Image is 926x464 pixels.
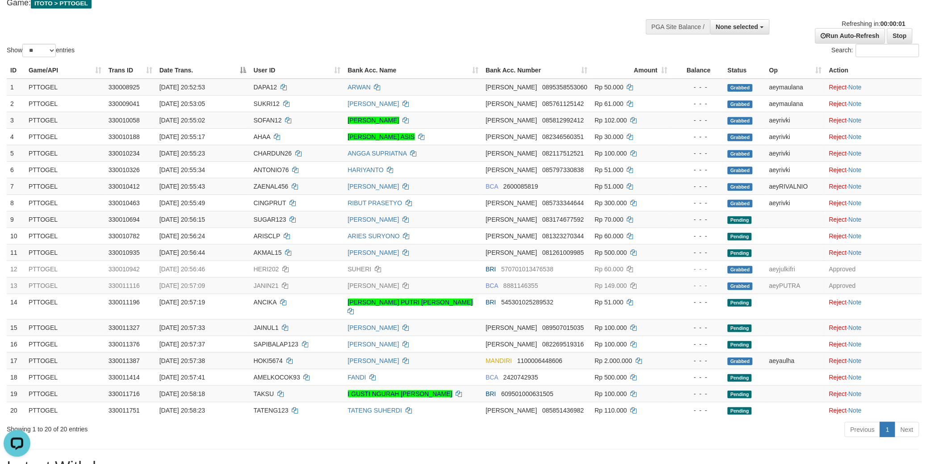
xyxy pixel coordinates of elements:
[895,422,919,437] a: Next
[849,249,862,256] a: Note
[675,165,721,174] div: - - -
[728,249,752,257] span: Pending
[845,422,880,437] a: Previous
[486,266,496,273] span: BRI
[829,357,847,364] a: Reject
[7,211,25,228] td: 9
[815,28,885,43] a: Run Auto-Refresh
[25,244,105,261] td: PTTOGEL
[159,299,205,306] span: [DATE] 20:57:19
[542,324,584,331] span: Copy 089507015035 to clipboard
[728,183,753,191] span: Grabbed
[825,277,922,294] td: Approved
[825,385,922,402] td: ·
[880,20,905,27] strong: 00:00:01
[716,23,758,30] span: None selected
[109,324,140,331] span: 330011327
[675,373,721,382] div: - - -
[7,79,25,96] td: 1
[348,407,402,414] a: TATENG SUHERDI
[825,336,922,352] td: ·
[503,282,538,289] span: Copy 8881146355 to clipboard
[825,79,922,96] td: ·
[486,117,537,124] span: [PERSON_NAME]
[7,194,25,211] td: 8
[25,161,105,178] td: PTTOGEL
[829,166,847,173] a: Reject
[159,183,205,190] span: [DATE] 20:55:43
[348,232,400,240] a: ARIES SURYONO
[25,352,105,369] td: PTTOGEL
[109,249,140,256] span: 330010935
[595,216,624,223] span: Rp 70.000
[675,116,721,125] div: - - -
[254,199,286,207] span: CINGPRUT
[348,150,407,157] a: ANGGA SUPRIATNA
[829,199,847,207] a: Reject
[675,323,721,332] div: - - -
[348,183,399,190] a: [PERSON_NAME]
[825,145,922,161] td: ·
[254,324,279,331] span: JAINUL1
[542,150,584,157] span: Copy 082117512521 to clipboard
[7,112,25,128] td: 3
[766,79,825,96] td: aeymaulana
[501,266,553,273] span: Copy 570701013476538 to clipboard
[517,357,562,364] span: Copy 1100006448606 to clipboard
[849,390,862,397] a: Note
[829,390,847,397] a: Reject
[348,357,399,364] a: [PERSON_NAME]
[595,117,627,124] span: Rp 102.000
[825,211,922,228] td: ·
[542,232,584,240] span: Copy 081323270344 to clipboard
[825,319,922,336] td: ·
[348,117,399,124] a: [PERSON_NAME]
[724,62,766,79] th: Status
[766,161,825,178] td: aeyrivki
[486,232,537,240] span: [PERSON_NAME]
[25,211,105,228] td: PTTOGEL
[675,265,721,274] div: - - -
[159,216,205,223] span: [DATE] 20:56:15
[728,216,752,224] span: Pending
[7,44,75,57] label: Show entries
[675,83,721,92] div: - - -
[7,244,25,261] td: 11
[105,62,156,79] th: Trans ID: activate to sort column ascending
[728,341,752,349] span: Pending
[344,62,482,79] th: Bank Acc. Name: activate to sort column ascending
[109,357,140,364] span: 330011387
[7,369,25,385] td: 18
[254,299,277,306] span: ANCIKA
[486,374,498,381] span: BCA
[675,248,721,257] div: - - -
[159,117,205,124] span: [DATE] 20:55:02
[849,374,862,381] a: Note
[25,145,105,161] td: PTTOGEL
[109,133,140,140] span: 330010188
[829,249,847,256] a: Reject
[766,95,825,112] td: aeymaulana
[7,385,25,402] td: 19
[595,150,627,157] span: Rp 100.000
[849,150,862,157] a: Note
[159,249,205,256] span: [DATE] 20:56:44
[25,95,105,112] td: PTTOGEL
[825,261,922,277] td: Approved
[766,352,825,369] td: aeyaulha
[25,385,105,402] td: PTTOGEL
[849,216,862,223] a: Note
[829,150,847,157] a: Reject
[486,282,498,289] span: BCA
[766,194,825,211] td: aeyrivki
[675,215,721,224] div: - - -
[728,200,753,207] span: Grabbed
[675,389,721,398] div: - - -
[486,249,537,256] span: [PERSON_NAME]
[825,95,922,112] td: ·
[486,166,537,173] span: [PERSON_NAME]
[849,117,862,124] a: Note
[25,369,105,385] td: PTTOGEL
[348,374,366,381] a: FANDI
[254,374,300,381] span: AMELKOCOK93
